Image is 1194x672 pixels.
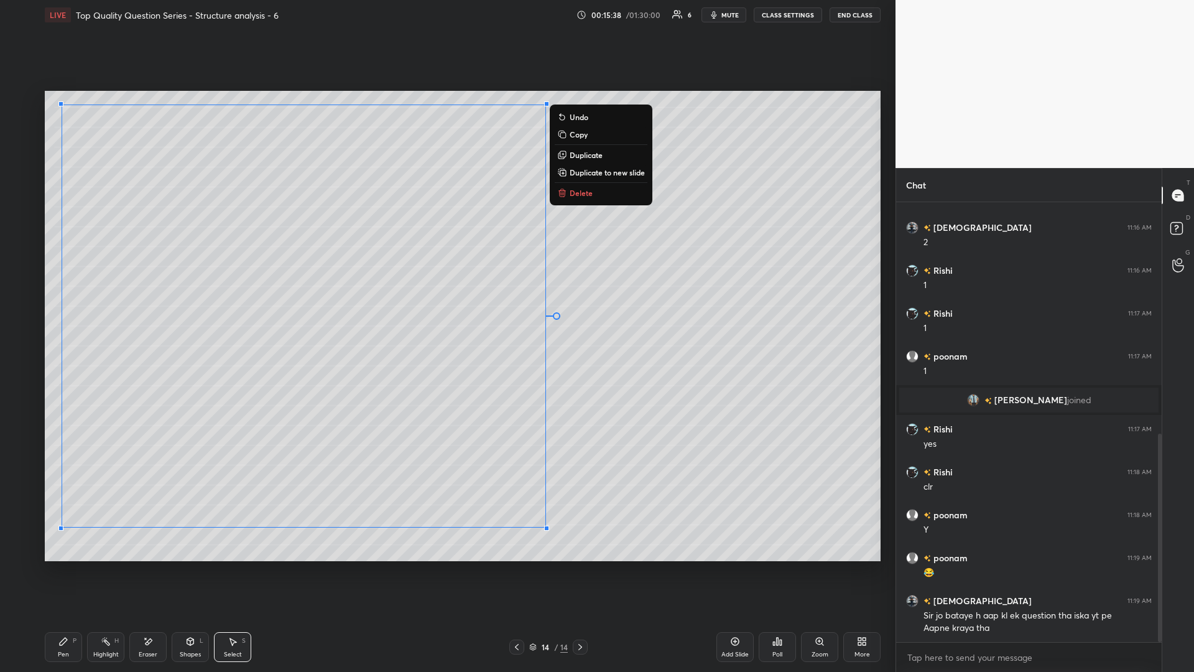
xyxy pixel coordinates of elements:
img: no-rating-badge.077c3623.svg [923,512,931,519]
div: LIVE [45,7,71,22]
div: grid [896,202,1162,642]
h6: [DEMOGRAPHIC_DATA] [931,221,1032,234]
div: Highlight [93,651,119,658]
div: S [242,638,246,644]
div: Poll [772,651,782,658]
p: G [1185,248,1190,257]
button: CLASS SETTINGS [754,7,822,22]
span: joined [1067,395,1091,405]
p: D [1186,213,1190,222]
img: no-rating-badge.077c3623.svg [923,469,931,476]
button: End Class [830,7,881,22]
div: Eraser [139,651,157,658]
p: Copy [570,129,588,139]
h6: poonam [931,508,968,521]
h6: poonam [931,551,968,564]
div: clr [923,481,1152,493]
div: 😂 [923,567,1152,579]
button: Duplicate [555,147,647,162]
img: no-rating-badge.077c3623.svg [923,353,931,360]
img: no-rating-badge.077c3623.svg [923,426,931,433]
img: default.png [906,350,919,363]
button: Delete [555,185,647,200]
h6: Rishi [931,264,953,277]
img: 54934e8e91d74ea1bf3b06b9604d39d6.jpg [967,394,979,406]
img: a7f85e9f71874c849546bda0bc1b03d5.jpg [906,222,919,234]
p: Undo [570,112,588,122]
div: Zoom [812,651,828,658]
p: Chat [896,169,936,202]
button: Copy [555,127,647,142]
div: Add Slide [721,651,749,658]
h6: Rishi [931,422,953,436]
div: 11:19 AM [1127,597,1152,605]
img: default.png [906,509,919,521]
div: 1 [923,365,1152,378]
div: Aapne kraya tha [923,622,1152,635]
img: bf4054a70c904089aaf21c540a053cd7.jpg [906,307,919,320]
div: 11:18 AM [1127,469,1152,476]
div: H [114,638,119,644]
h6: Rishi [931,465,953,478]
button: Duplicate to new slide [555,165,647,180]
p: Delete [570,188,593,198]
img: a7f85e9f71874c849546bda0bc1b03d5.jpg [906,595,919,607]
div: Y [923,524,1152,536]
img: no-rating-badge.077c3623.svg [923,268,931,274]
div: 14 [560,642,568,653]
img: bf4054a70c904089aaf21c540a053cd7.jpg [906,264,919,277]
div: 1 [923,322,1152,335]
div: yes [923,438,1152,450]
img: no-rating-badge.077c3623.svg [984,398,992,404]
div: 6 [688,12,692,18]
div: L [200,638,203,644]
img: no-rating-badge.077c3623.svg [923,555,931,562]
img: bf4054a70c904089aaf21c540a053cd7.jpg [906,466,919,478]
div: Pen [58,651,69,658]
div: More [854,651,870,658]
p: Duplicate to new slide [570,167,645,177]
div: 11:19 AM [1127,554,1152,562]
div: 1 [923,279,1152,292]
img: no-rating-badge.077c3623.svg [923,598,931,605]
p: Duplicate [570,150,603,160]
div: 2 [923,236,1152,249]
div: Sir jo bataye h aap kl ek question tha iska yt pe [923,610,1152,622]
div: 11:16 AM [1127,224,1152,231]
button: mute [701,7,746,22]
span: mute [721,11,739,19]
img: no-rating-badge.077c3623.svg [923,310,931,317]
button: Undo [555,110,647,124]
span: [PERSON_NAME] [994,395,1067,405]
div: / [554,643,558,651]
h4: Top Quality Question Series - Structure analysis - 6 [76,9,279,21]
div: 11:18 AM [1127,511,1152,519]
div: 11:17 AM [1128,353,1152,360]
h6: poonam [931,350,968,363]
div: 14 [539,643,552,651]
p: T [1187,178,1190,187]
div: Select [224,651,242,658]
img: no-rating-badge.077c3623.svg [923,225,931,231]
div: 11:16 AM [1127,267,1152,274]
div: 11:17 AM [1128,426,1152,433]
h6: [DEMOGRAPHIC_DATA] [931,594,1032,607]
div: 11:17 AM [1128,310,1152,317]
img: default.png [906,552,919,564]
img: bf4054a70c904089aaf21c540a053cd7.jpg [906,423,919,436]
div: P [73,638,76,644]
h6: Rishi [931,307,953,320]
div: Shapes [180,651,201,658]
